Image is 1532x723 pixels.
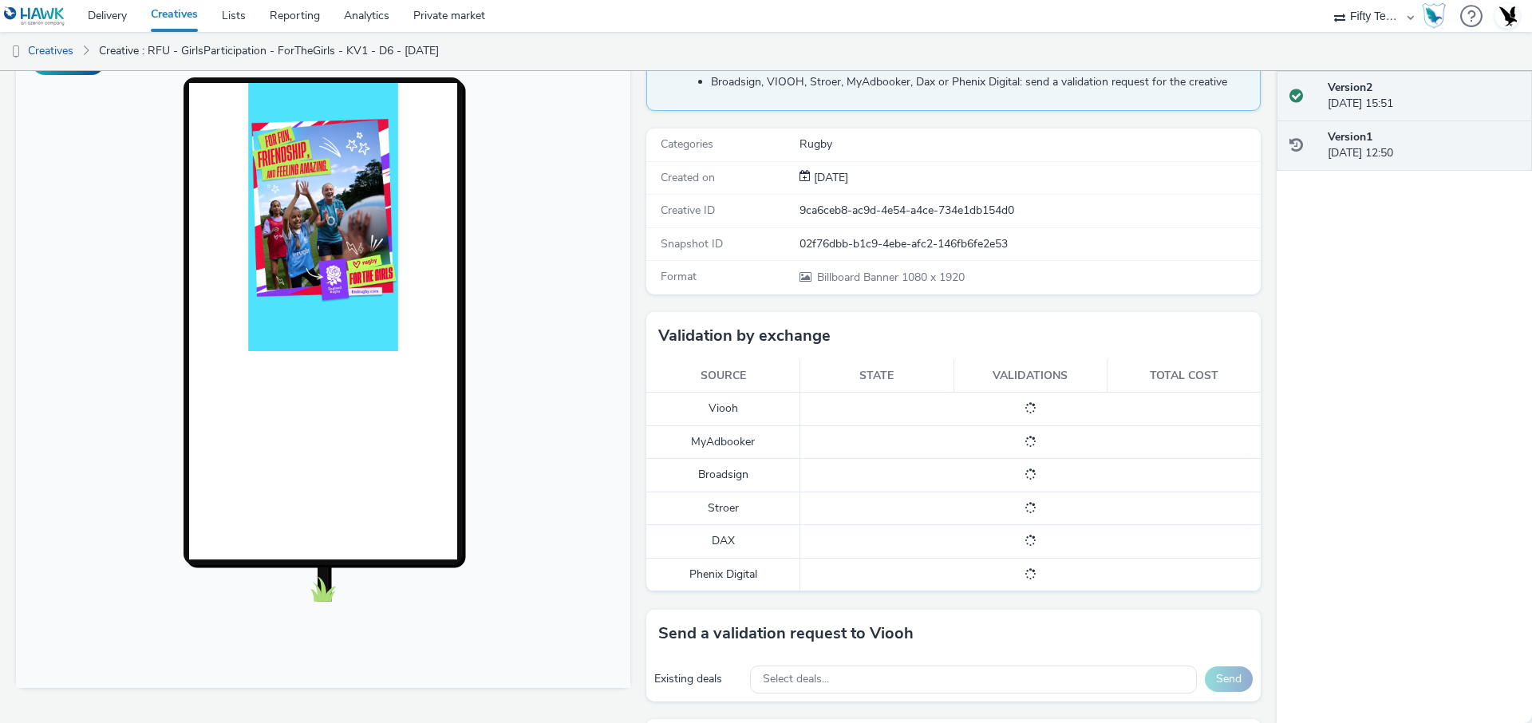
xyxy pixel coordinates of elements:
[646,393,800,425] td: Viooh
[1328,80,1372,95] strong: Version 2
[711,74,1252,90] li: Broadsign, VIOOH, Stroer, MyAdbooker, Dax or Phenix Digital: send a validation request for the cr...
[1422,3,1446,29] img: Hawk Academy
[661,170,715,185] span: Created on
[1422,3,1452,29] a: Hawk Academy
[661,236,723,251] span: Snapshot ID
[815,270,965,285] span: 1080 x 1920
[1108,360,1262,393] th: Total cost
[646,459,800,492] td: Broadsign
[4,6,65,26] img: undefined Logo
[646,425,800,458] td: MyAdbooker
[1205,666,1253,692] button: Send
[646,525,800,558] td: DAX
[661,136,713,152] span: Categories
[1328,129,1519,162] div: [DATE] 12:50
[658,622,914,646] h3: Send a validation request to Viooh
[646,360,800,393] th: Source
[658,324,831,348] h3: Validation by exchange
[654,671,742,687] div: Existing deals
[811,170,848,186] div: Creation 21 August 2025, 12:50
[1328,129,1372,144] strong: Version 1
[763,673,829,686] span: Select deals...
[91,32,447,70] a: Creative : RFU - GirlsParticipation - ForTheGirls - KV1 - D6 - [DATE]
[232,49,382,318] img: Advertisement preview
[954,360,1108,393] th: Validations
[811,170,848,185] span: [DATE]
[646,492,800,524] td: Stroer
[1328,80,1519,113] div: [DATE] 15:51
[646,558,800,591] td: Phenix Digital
[817,270,902,285] span: Billboard Banner
[800,236,1259,252] div: 02f76dbb-b1c9-4ebe-afc2-146fb6fe2e53
[800,203,1259,219] div: 9ca6ceb8-ac9d-4e54-a4ce-734e1db154d0
[661,203,715,218] span: Creative ID
[800,136,1259,152] div: Rugby
[800,360,954,393] th: State
[661,269,697,284] span: Format
[1495,4,1519,28] img: Account UK
[8,44,24,60] img: dooh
